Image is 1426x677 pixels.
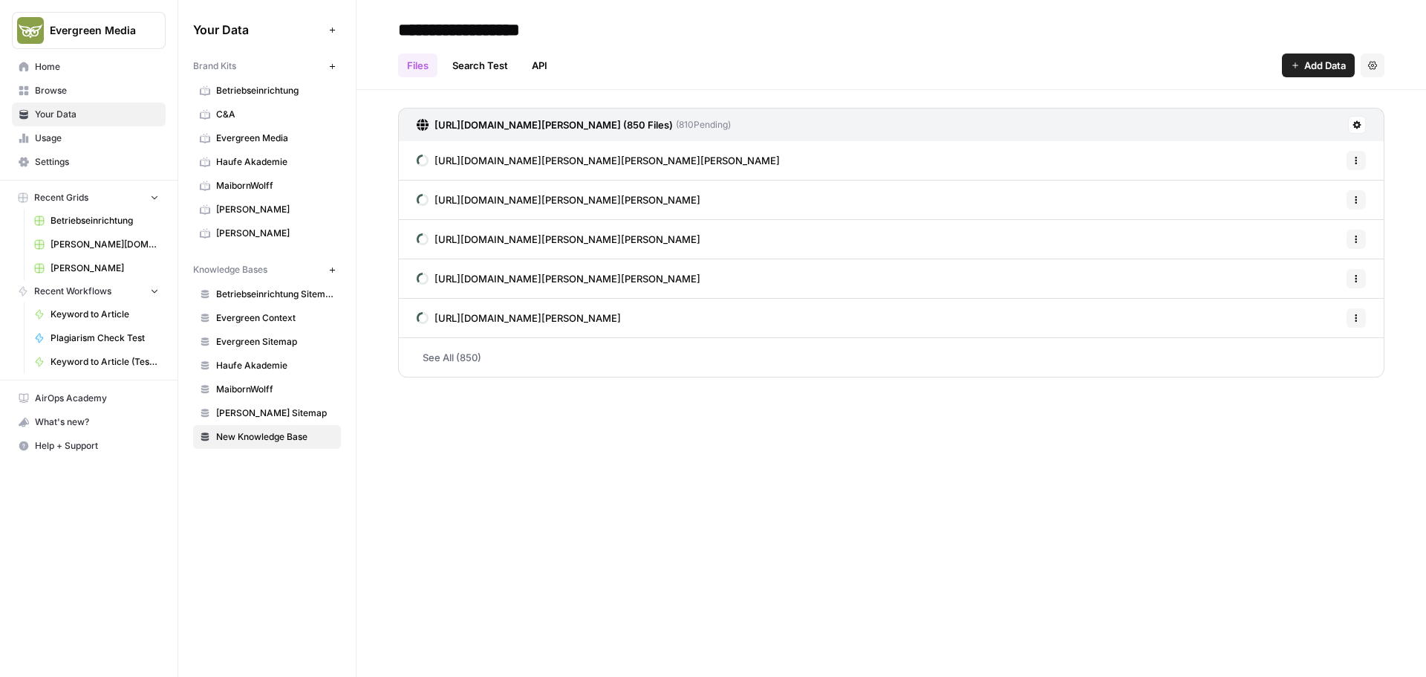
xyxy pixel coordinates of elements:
span: Betriebseinrichtung [216,84,334,97]
a: [PERSON_NAME] [27,256,166,280]
a: Files [398,54,437,77]
a: [URL][DOMAIN_NAME][PERSON_NAME] (850 Files)(810Pending) [417,108,731,141]
button: Recent Workflows [12,280,166,302]
button: Recent Grids [12,187,166,209]
span: Evergreen Media [50,23,140,38]
a: [URL][DOMAIN_NAME][PERSON_NAME][PERSON_NAME][PERSON_NAME] [417,141,780,180]
a: Betriebseinrichtung Sitemap [193,282,341,306]
span: Knowledge Bases [193,263,267,276]
a: Evergreen Sitemap [193,330,341,354]
span: [URL][DOMAIN_NAME][PERSON_NAME][PERSON_NAME] [434,192,700,207]
span: Settings [35,155,159,169]
span: [URL][DOMAIN_NAME][PERSON_NAME][PERSON_NAME] [434,271,700,286]
span: Keyword to Article [51,308,159,321]
button: What's new? [12,410,166,434]
a: MaibornWolff [193,378,341,401]
a: [PERSON_NAME] [193,221,341,245]
a: Settings [12,150,166,174]
a: New Knowledge Base [193,425,341,449]
span: [URL][DOMAIN_NAME][PERSON_NAME] [434,311,621,325]
a: [PERSON_NAME] Sitemap [193,401,341,425]
span: MaibornWolff [216,383,334,396]
span: Evergreen Media [216,132,334,145]
span: Recent Grids [34,191,88,204]
span: AirOps Academy [35,392,159,405]
span: [PERSON_NAME] [51,262,159,275]
span: Haufe Akademie [216,359,334,372]
span: MaibornWolff [216,179,334,192]
a: Keyword to Article [27,302,166,326]
a: MaibornWolff [193,174,341,198]
a: [PERSON_NAME] [193,198,341,221]
a: Haufe Akademie [193,354,341,378]
a: [PERSON_NAME][DOMAIN_NAME] - Ratgeber [27,233,166,256]
span: Browse [35,84,159,97]
img: Evergreen Media Logo [17,17,44,44]
h3: [URL][DOMAIN_NAME][PERSON_NAME] (850 Files) [434,117,673,132]
a: C&A [193,103,341,126]
span: Add Data [1304,58,1346,73]
span: [PERSON_NAME] Sitemap [216,406,334,420]
a: Keyword to Article (Testversion Silja) [27,350,166,374]
a: Betriebseinrichtung [27,209,166,233]
span: Plagiarism Check Test [51,331,159,345]
a: Browse [12,79,166,103]
a: AirOps Academy [12,386,166,410]
span: Home [35,60,159,74]
button: Add Data [1282,54,1355,77]
a: [URL][DOMAIN_NAME][PERSON_NAME][PERSON_NAME] [417,220,700,259]
span: Your Data [193,21,323,39]
span: C&A [216,108,334,121]
span: Usage [35,132,159,145]
a: [URL][DOMAIN_NAME][PERSON_NAME][PERSON_NAME] [417,181,700,219]
a: [URL][DOMAIN_NAME][PERSON_NAME] [417,299,621,337]
a: Plagiarism Check Test [27,326,166,350]
a: [URL][DOMAIN_NAME][PERSON_NAME][PERSON_NAME] [417,259,700,298]
span: Evergreen Sitemap [216,335,334,349]
span: Haufe Akademie [216,155,334,169]
a: Evergreen Media [193,126,341,150]
button: Workspace: Evergreen Media [12,12,166,49]
span: Betriebseinrichtung Sitemap [216,288,334,301]
span: Help + Support [35,439,159,453]
span: [PERSON_NAME][DOMAIN_NAME] - Ratgeber [51,238,159,251]
a: Betriebseinrichtung [193,79,341,103]
span: Your Data [35,108,159,121]
span: Evergreen Context [216,311,334,325]
span: ( 810 Pending) [673,118,731,132]
a: Search Test [443,54,517,77]
a: See All (850) [398,338,1384,377]
button: Help + Support [12,434,166,458]
span: [URL][DOMAIN_NAME][PERSON_NAME][PERSON_NAME][PERSON_NAME] [434,153,780,168]
span: [URL][DOMAIN_NAME][PERSON_NAME][PERSON_NAME] [434,232,700,247]
span: Brand Kits [193,59,236,73]
div: What's new? [13,411,165,433]
span: Betriebseinrichtung [51,214,159,227]
a: Usage [12,126,166,150]
span: [PERSON_NAME] [216,227,334,240]
span: New Knowledge Base [216,430,334,444]
a: Evergreen Context [193,306,341,330]
a: Haufe Akademie [193,150,341,174]
a: Home [12,55,166,79]
span: Keyword to Article (Testversion Silja) [51,355,159,369]
span: Recent Workflows [34,285,111,298]
a: Your Data [12,103,166,126]
span: [PERSON_NAME] [216,203,334,216]
a: API [523,54,556,77]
